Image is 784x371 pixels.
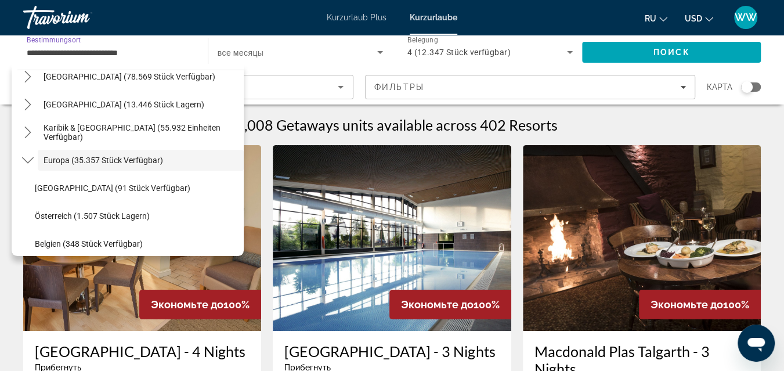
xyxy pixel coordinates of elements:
[639,290,761,319] div: 100%
[707,79,732,95] span: карта
[523,145,761,331] img: Macdonald Plas Talgarth - 3 Nights
[29,233,244,254] button: Reiseziel auswählen: Belgien (348 Einheiten verfügbar)
[374,82,424,92] span: Фильтры
[151,298,223,311] span: Экономьте до
[327,13,386,22] a: Kurzurlaub Plus
[645,14,656,23] span: ru
[44,123,238,142] span: Karibik & [GEOGRAPHIC_DATA] (55.932 Einheiten verfügbar)
[17,95,38,115] button: Toggle Kanada (13.446 Einheiten verfügbar) Untermenü
[389,290,511,319] div: 100%
[44,156,163,165] span: Europa (35.357 Stück verfügbar)
[651,298,723,311] span: Экономьте до
[17,150,38,171] button: Toggle Europe (35.357 Einheiten verfügbar) Untermenü
[35,343,250,360] a: [GEOGRAPHIC_DATA] - 4 Nights
[365,75,695,99] button: Filter
[273,145,511,331] img: Macdonald Forest Hills Hotel - 3 Nights
[38,122,244,143] button: Reiseziel auswählen: Karibik & Atlantische Inseln (55.932 Einheiten verfügbar)
[29,178,244,199] button: Reiseziel auswählen: Andorra (91 Einheiten verfügbar)
[653,48,690,57] span: Поиск
[38,66,244,87] button: Reiseziel auswählen: Mexiko (78.569 Einheiten verfügbar)
[139,290,261,319] div: 100%
[44,100,204,109] span: [GEOGRAPHIC_DATA] (13.446 Stück lagern)
[284,343,499,360] a: [GEOGRAPHIC_DATA] - 3 Nights
[17,123,38,143] button: Toggle Karibik & Atlantische Inseln (55.932 Einheiten verfügbar) Untermenü
[35,183,190,193] span: [GEOGRAPHIC_DATA] (91 Stück verfügbar)
[12,64,244,256] div: Optionen für das Reiseziel
[23,2,139,33] a: Travorium
[407,36,438,44] span: Belegung
[29,206,244,226] button: Reiseziel auswählen: Österreich (1.507 Einheiten verfügbar)
[35,211,150,221] span: Österreich (1.507 Stück lagern)
[38,94,244,115] button: Reiseziel auswählen: Kanada (13.446 Einheiten verfügbar)
[645,10,667,27] button: Sprache ändern
[38,150,244,171] button: Reiseziel auswählen: Europa (35.357 Einheiten verfügbar)
[731,5,761,30] button: Benutzermenü
[44,72,215,81] span: [GEOGRAPHIC_DATA] (78.569 Stück verfügbar)
[218,48,264,57] span: все месяцы
[33,80,344,94] mat-select: Sortieren nach
[410,13,457,22] a: Kurzurlaube
[227,116,558,134] h1: 23,008 Getaways units available across 402 Resorts
[27,35,81,44] span: Bestimmungsort
[738,325,775,362] iframe: Schaltfläche zum Öffnen des Messaging-Fensters
[582,42,761,63] button: Suchen
[685,14,702,23] span: USD
[17,67,38,87] button: Toggle Mexiko (78.569 Einheiten verfügbar) Untermenü
[685,10,713,27] button: Währung ändern
[27,46,193,60] input: Ziel auswählen
[35,239,143,248] span: Belgien (348 Stück verfügbar)
[401,298,474,311] span: Экономьте до
[407,48,511,57] span: 4 (12.347 Stück verfügbar)
[735,12,757,23] span: WW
